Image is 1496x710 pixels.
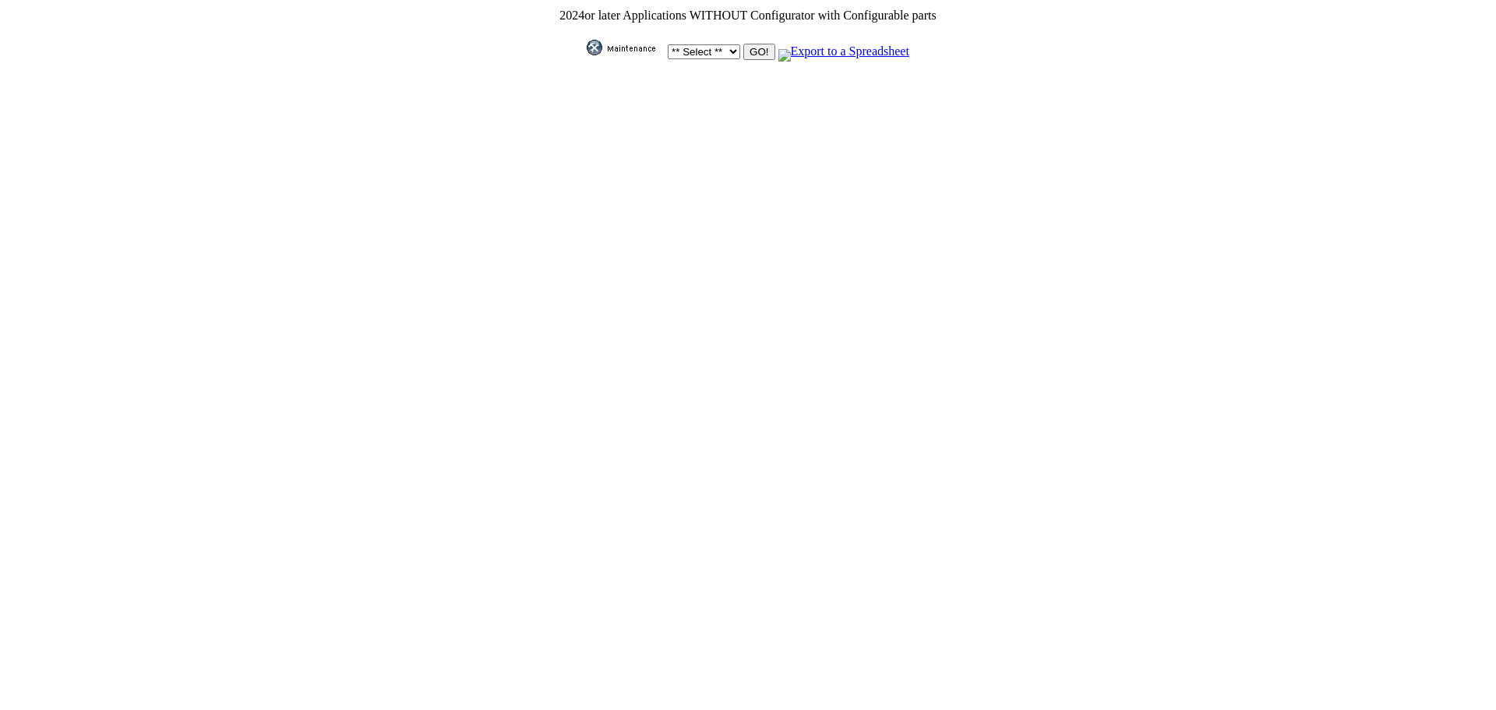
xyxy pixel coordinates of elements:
input: GO! [743,44,774,60]
img: MSExcel.jpg [778,49,791,62]
span: 2024 [559,9,584,22]
a: Export to a Spreadsheet [778,44,909,58]
img: maint.gif [587,40,665,55]
td: or later Applications WITHOUT Configurator with Configurable parts [559,8,937,23]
